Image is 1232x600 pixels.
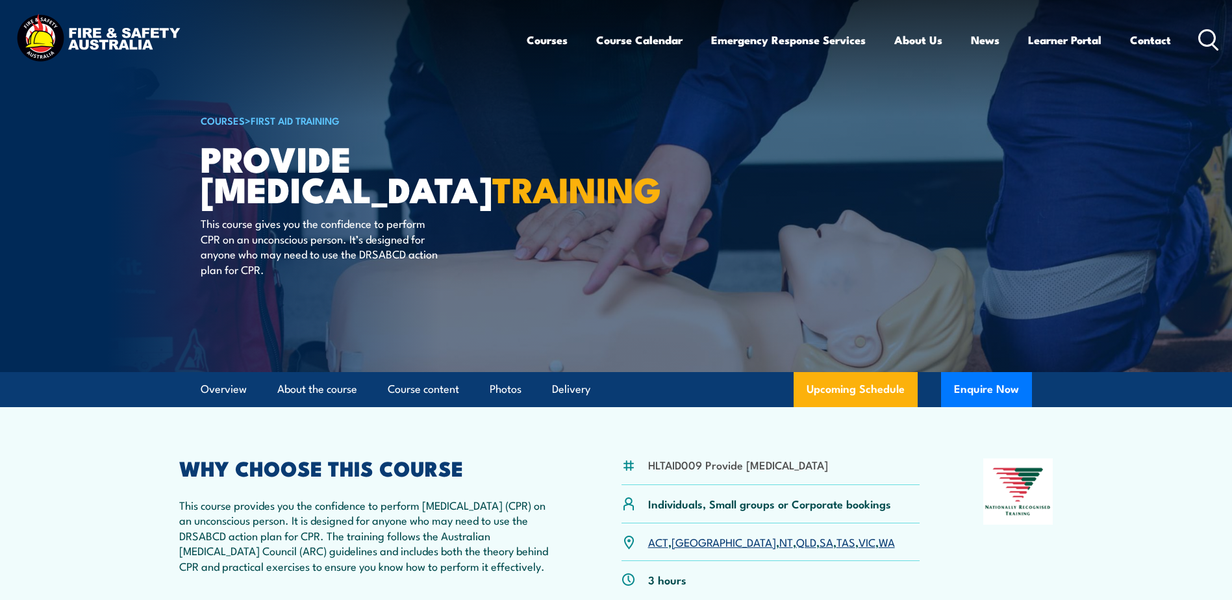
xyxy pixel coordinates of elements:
a: Delivery [552,372,590,406]
img: Nationally Recognised Training logo. [983,458,1053,525]
a: Photos [490,372,522,406]
a: WA [879,534,895,549]
li: HLTAID009 Provide [MEDICAL_DATA] [648,457,828,472]
a: Learner Portal [1028,23,1101,57]
p: This course gives you the confidence to perform CPR on an unconscious person. It’s designed for a... [201,216,438,277]
a: ACT [648,534,668,549]
a: Contact [1130,23,1171,57]
p: Individuals, Small groups or Corporate bookings [648,496,891,511]
h2: WHY CHOOSE THIS COURSE [179,458,559,477]
a: First Aid Training [251,113,340,127]
a: Course content [388,372,459,406]
a: Course Calendar [596,23,683,57]
p: 3 hours [648,572,686,587]
a: Upcoming Schedule [794,372,918,407]
a: NT [779,534,793,549]
a: About Us [894,23,942,57]
h6: > [201,112,522,128]
a: [GEOGRAPHIC_DATA] [672,534,776,549]
a: QLD [796,534,816,549]
button: Enquire Now [941,372,1032,407]
a: SA [820,534,833,549]
p: , , , , , , , [648,534,895,549]
p: This course provides you the confidence to perform [MEDICAL_DATA] (CPR) on an unconscious person.... [179,497,559,573]
a: Overview [201,372,247,406]
a: About the course [277,372,357,406]
a: TAS [836,534,855,549]
a: VIC [859,534,875,549]
a: News [971,23,999,57]
a: Courses [527,23,568,57]
a: COURSES [201,113,245,127]
h1: Provide [MEDICAL_DATA] [201,143,522,203]
a: Emergency Response Services [711,23,866,57]
strong: TRAINING [492,161,661,215]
